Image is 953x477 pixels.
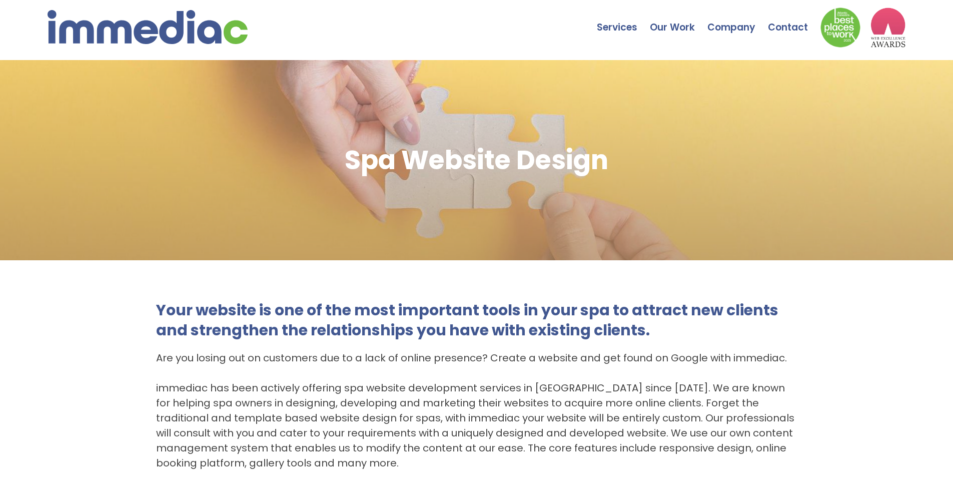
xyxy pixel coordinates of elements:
[345,143,608,177] h1: Spa Website Design
[156,300,796,340] h2: Your website is one of the most important tools in your spa to attract new clients and strengthen...
[768,3,820,38] a: Contact
[156,350,796,470] p: Are you losing out on customers due to a lack of online presence? Create a website and get found ...
[48,10,248,44] img: immediac
[870,8,905,48] img: logo2_wea_nobg.webp
[597,3,650,38] a: Services
[650,3,707,38] a: Our Work
[707,3,768,38] a: Company
[820,8,860,48] img: Down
